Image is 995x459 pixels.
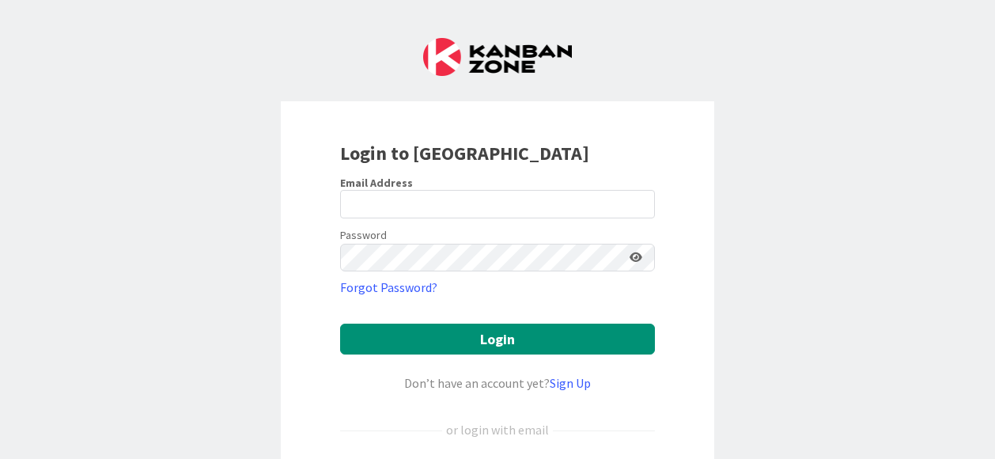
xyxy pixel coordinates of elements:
label: Email Address [340,176,413,190]
b: Login to [GEOGRAPHIC_DATA] [340,141,589,165]
img: Kanban Zone [423,38,572,76]
a: Sign Up [550,375,591,391]
div: or login with email [442,420,553,439]
button: Login [340,324,655,355]
div: Don’t have an account yet? [340,374,655,393]
a: Forgot Password? [340,278,437,297]
label: Password [340,227,387,244]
